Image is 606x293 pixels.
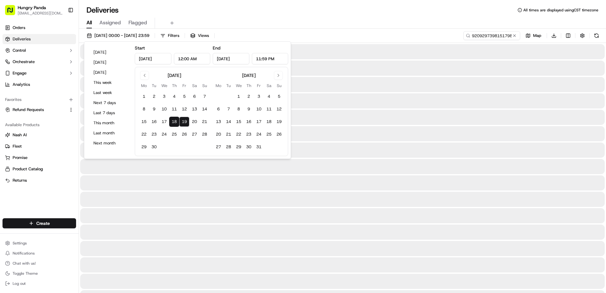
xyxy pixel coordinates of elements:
span: Knowledge Base [13,141,48,147]
button: This month [91,119,128,127]
div: Start new chat [28,60,104,67]
button: Last month [91,129,128,138]
p: Welcome 👋 [6,25,115,35]
div: [DATE] [168,72,181,79]
button: 10 [159,104,169,114]
button: Start new chat [107,62,115,70]
span: Orders [13,25,25,31]
button: 22 [234,129,244,139]
button: Hungry Panda [18,4,46,11]
th: Friday [179,82,189,89]
button: 20 [213,129,223,139]
button: 15 [234,117,244,127]
a: 💻API Documentation [51,138,104,150]
button: 17 [159,117,169,127]
button: 8 [139,104,149,114]
button: 7 [223,104,234,114]
th: Monday [139,82,149,89]
input: Time [174,53,211,64]
button: Control [3,45,76,56]
button: 17 [254,117,264,127]
button: [DATE] [91,48,128,57]
button: [EMAIL_ADDRESS][DOMAIN_NAME] [18,11,63,16]
span: Deliveries [13,36,31,42]
img: Asif Zaman Khan [6,109,16,119]
th: Friday [254,82,264,89]
button: 29 [139,142,149,152]
span: Views [198,33,209,38]
span: Map [533,33,541,38]
button: 25 [264,129,274,139]
div: [DATE] [242,72,256,79]
label: Start [135,45,145,51]
input: Type to search [463,31,520,40]
span: Refund Requests [13,107,44,113]
button: Toggle Theme [3,269,76,278]
button: Settings [3,239,76,248]
a: Promise [5,155,74,161]
div: Available Products [3,120,76,130]
input: Date [135,53,171,64]
button: Go to next month [274,71,283,80]
button: Next 7 days [91,98,128,107]
button: 26 [179,129,189,139]
th: Monday [213,82,223,89]
a: Refund Requests [5,107,66,113]
a: Deliveries [3,34,76,44]
button: Go to previous month [140,71,149,80]
button: 28 [223,142,234,152]
button: Engage [3,68,76,78]
div: We're available if you need us! [28,67,87,72]
span: Notifications [13,251,35,256]
span: All times are displayed using CST timezone [523,8,598,13]
button: Fleet [3,141,76,151]
button: Map [523,31,544,40]
span: All [86,19,92,26]
button: 23 [149,129,159,139]
span: Toggle Theme [13,271,38,276]
button: Returns [3,175,76,185]
button: 1 [234,91,244,102]
a: Fleet [5,144,74,149]
button: 31 [254,142,264,152]
button: 18 [169,117,179,127]
img: 1736555255976-a54dd68f-1ca7-489b-9aae-adbdc363a1c4 [6,60,18,72]
button: Last week [91,88,128,97]
button: Orchestrate [3,57,76,67]
a: Orders [3,23,76,33]
button: Promise [3,153,76,163]
button: 13 [213,117,223,127]
th: Sunday [199,82,210,89]
button: 16 [244,117,254,127]
button: 12 [274,104,284,114]
span: Control [13,48,26,53]
button: 5 [274,91,284,102]
button: 8 [234,104,244,114]
button: 3 [254,91,264,102]
span: • [21,98,23,103]
input: Time [252,53,288,64]
button: 11 [264,104,274,114]
span: [PERSON_NAME] [20,115,51,120]
button: Next month [91,139,128,148]
button: See all [98,81,115,88]
div: Favorites [3,95,76,105]
a: Analytics [3,79,76,90]
div: Past conversations [6,82,42,87]
label: End [213,45,220,51]
button: 9 [244,104,254,114]
th: Thursday [244,82,254,89]
a: Nash AI [5,132,74,138]
button: Create [3,218,76,228]
button: Product Catalog [3,164,76,174]
a: Powered byPylon [45,156,76,161]
th: Tuesday [149,82,159,89]
button: 19 [179,117,189,127]
button: 13 [189,104,199,114]
button: 2 [244,91,254,102]
button: 25 [169,129,179,139]
button: 1 [139,91,149,102]
th: Wednesday [159,82,169,89]
span: Analytics [13,82,30,87]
